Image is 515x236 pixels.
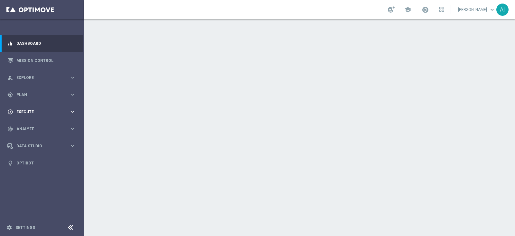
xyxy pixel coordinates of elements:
[7,126,13,132] i: track_changes
[7,161,76,166] button: lightbulb Optibot
[7,109,76,114] button: play_circle_outline Execute keyboard_arrow_right
[489,6,496,13] span: keyboard_arrow_down
[70,109,76,115] i: keyboard_arrow_right
[16,154,76,172] a: Optibot
[70,143,76,149] i: keyboard_arrow_right
[7,160,13,166] i: lightbulb
[16,76,70,80] span: Explore
[70,92,76,98] i: keyboard_arrow_right
[7,35,76,52] div: Dashboard
[7,75,13,81] i: person_search
[7,126,70,132] div: Analyze
[7,41,13,46] i: equalizer
[16,52,76,69] a: Mission Control
[7,52,76,69] div: Mission Control
[7,109,13,115] i: play_circle_outline
[7,75,70,81] div: Explore
[7,126,76,132] button: track_changes Analyze keyboard_arrow_right
[7,109,70,115] div: Execute
[496,4,509,16] div: AI
[16,127,70,131] span: Analyze
[7,75,76,80] button: person_search Explore keyboard_arrow_right
[7,92,13,98] i: gps_fixed
[70,74,76,81] i: keyboard_arrow_right
[7,92,70,98] div: Plan
[16,93,70,97] span: Plan
[6,225,12,231] i: settings
[7,41,76,46] button: equalizer Dashboard
[16,144,70,148] span: Data Studio
[7,154,76,172] div: Optibot
[16,35,76,52] a: Dashboard
[7,92,76,97] button: gps_fixed Plan keyboard_arrow_right
[7,143,76,149] button: Data Studio keyboard_arrow_right
[457,5,496,15] a: [PERSON_NAME]keyboard_arrow_down
[404,6,411,13] span: school
[16,110,70,114] span: Execute
[7,58,76,63] button: Mission Control
[15,226,35,230] a: Settings
[70,126,76,132] i: keyboard_arrow_right
[7,143,70,149] div: Data Studio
